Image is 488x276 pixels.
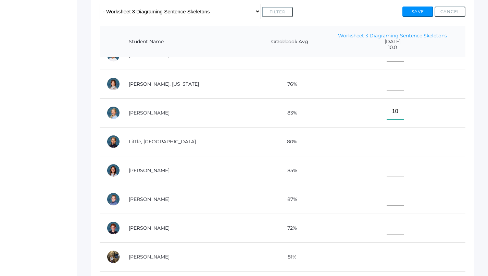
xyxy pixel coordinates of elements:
[107,221,120,235] div: Theodore Trumpower
[107,77,120,91] div: Georgia Lee
[260,127,320,156] td: 80%
[338,33,447,39] a: Worksheet 3 Diagraming Sentence Skeletons
[402,7,433,17] button: Save
[129,139,196,145] a: Little, [GEOGRAPHIC_DATA]
[435,7,465,17] button: Cancel
[107,135,120,148] div: Savannah Little
[327,39,459,45] span: [DATE]
[107,192,120,206] div: Dylan Sandeman
[122,26,260,58] th: Student Name
[129,110,170,116] a: [PERSON_NAME]
[260,70,320,98] td: 76%
[129,81,199,87] a: [PERSON_NAME], [US_STATE]
[129,167,170,173] a: [PERSON_NAME]
[260,26,320,58] th: Gradebook Avg
[260,214,320,242] td: 72%
[260,242,320,271] td: 81%
[107,106,120,120] div: Chloe Lewis
[262,7,293,17] button: Filter
[260,185,320,214] td: 87%
[129,196,170,202] a: [PERSON_NAME]
[107,164,120,177] div: Maggie Oram
[260,98,320,127] td: 83%
[129,225,170,231] a: [PERSON_NAME]
[129,254,170,260] a: [PERSON_NAME]
[107,250,120,264] div: Eleanor Velasquez
[327,45,459,50] span: 10.0
[260,156,320,185] td: 85%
